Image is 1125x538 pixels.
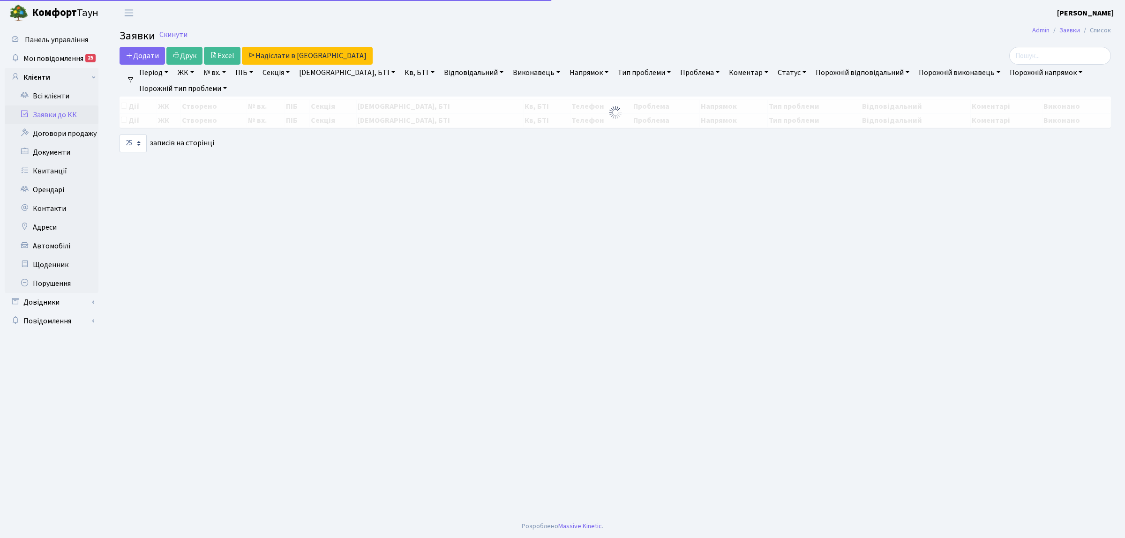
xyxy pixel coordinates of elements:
a: Секція [259,65,293,81]
a: Заявки [1059,25,1080,35]
a: Контакти [5,199,98,218]
img: logo.png [9,4,28,22]
nav: breadcrumb [1018,21,1125,40]
span: Заявки [120,28,155,44]
label: записів на сторінці [120,134,214,152]
a: Повідомлення [5,312,98,330]
a: Виконавець [509,65,564,81]
a: Відповідальний [440,65,507,81]
input: Пошук... [1009,47,1111,65]
a: Клієнти [5,68,98,87]
button: Переключити навігацію [117,5,141,21]
span: Панель управління [25,35,88,45]
a: Порушення [5,274,98,293]
span: Додати [126,51,159,61]
a: Надіслати в [GEOGRAPHIC_DATA] [242,47,373,65]
b: Комфорт [32,5,77,20]
a: Довідники [5,293,98,312]
a: Massive Kinetic [558,521,602,531]
a: Порожній відповідальний [812,65,913,81]
a: Додати [120,47,165,65]
a: ЖК [174,65,198,81]
a: ПІБ [232,65,257,81]
a: Admin [1032,25,1050,35]
a: Всі клієнти [5,87,98,105]
select: записів на сторінці [120,134,147,152]
a: Заявки до КК [5,105,98,124]
b: [PERSON_NAME] [1057,8,1114,18]
a: Коментар [725,65,772,81]
a: Панель управління [5,30,98,49]
a: Автомобілі [5,237,98,255]
li: Список [1080,25,1111,36]
a: Порожній виконавець [915,65,1004,81]
a: № вх. [200,65,230,81]
a: Адреси [5,218,98,237]
a: Порожній напрямок [1006,65,1086,81]
a: Друк [166,47,202,65]
a: Щоденник [5,255,98,274]
a: Мої повідомлення25 [5,49,98,68]
a: Орендарі [5,180,98,199]
a: Порожній тип проблеми [135,81,231,97]
a: Проблема [676,65,723,81]
a: Період [135,65,172,81]
a: Напрямок [566,65,612,81]
a: Кв, БТІ [401,65,438,81]
span: Мої повідомлення [23,53,83,64]
span: Таун [32,5,98,21]
a: [PERSON_NAME] [1057,7,1114,19]
a: Договори продажу [5,124,98,143]
div: Розроблено . [522,521,603,531]
div: 25 [85,54,96,62]
a: Документи [5,143,98,162]
a: Квитанції [5,162,98,180]
a: [DEMOGRAPHIC_DATA], БТІ [295,65,399,81]
a: Excel [204,47,240,65]
img: Обробка... [608,105,623,120]
a: Скинути [159,30,187,39]
a: Статус [774,65,810,81]
a: Тип проблеми [614,65,675,81]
